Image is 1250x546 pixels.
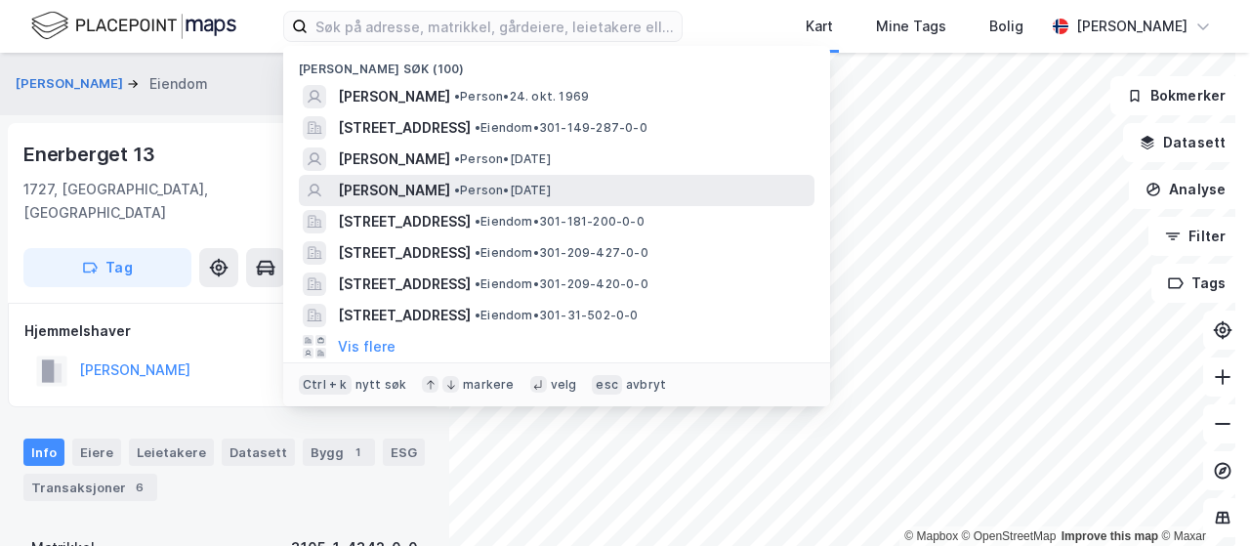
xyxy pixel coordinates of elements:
span: [STREET_ADDRESS] [338,273,471,296]
a: OpenStreetMap [962,529,1057,543]
img: logo.f888ab2527a4732fd821a326f86c7f29.svg [31,9,236,43]
div: Enerberget 13 [23,139,158,170]
button: Bokmerker [1110,76,1242,115]
a: Mapbox [904,529,958,543]
button: [PERSON_NAME] [16,74,127,94]
span: [PERSON_NAME] [338,85,450,108]
button: Filter [1148,217,1242,256]
div: Kontrollprogram for chat [1152,452,1250,546]
span: Person • [DATE] [454,183,551,198]
span: • [454,89,460,104]
span: • [475,276,480,291]
span: • [475,245,480,260]
input: Søk på adresse, matrikkel, gårdeiere, leietakere eller personer [308,12,682,41]
span: [STREET_ADDRESS] [338,116,471,140]
div: Eiendom [149,72,208,96]
span: • [475,120,480,135]
span: Eiendom • 301-181-200-0-0 [475,214,645,230]
span: • [475,214,480,229]
iframe: Chat Widget [1152,452,1250,546]
span: [STREET_ADDRESS] [338,304,471,327]
span: Person • [DATE] [454,151,551,167]
a: Improve this map [1062,529,1158,543]
span: Eiendom • 301-209-427-0-0 [475,245,648,261]
div: Ctrl + k [299,375,352,395]
span: [STREET_ADDRESS] [338,241,471,265]
span: Eiendom • 301-149-287-0-0 [475,120,647,136]
div: nytt søk [355,377,407,393]
div: esc [592,375,622,395]
div: markere [463,377,514,393]
span: [PERSON_NAME] [338,179,450,202]
div: velg [551,377,577,393]
span: Person • 24. okt. 1969 [454,89,589,105]
div: 6 [130,478,149,497]
span: Eiendom • 301-209-420-0-0 [475,276,648,292]
button: Datasett [1123,123,1242,162]
button: Tags [1151,264,1242,303]
div: Transaksjoner [23,474,157,501]
div: Mine Tags [876,15,946,38]
button: Analyse [1129,170,1242,209]
span: • [454,151,460,166]
div: ESG [383,439,425,466]
span: [PERSON_NAME] [338,147,450,171]
div: avbryt [626,377,666,393]
button: Tag [23,248,191,287]
div: Leietakere [129,439,214,466]
div: Bygg [303,439,375,466]
div: Hjemmelshaver [24,319,425,343]
button: Vis flere [338,335,396,358]
div: Eiere [72,439,121,466]
span: • [475,308,480,322]
span: Eiendom • 301-31-502-0-0 [475,308,639,323]
div: 1727, [GEOGRAPHIC_DATA], [GEOGRAPHIC_DATA] [23,178,313,225]
div: Info [23,439,64,466]
span: [STREET_ADDRESS] [338,210,471,233]
div: [PERSON_NAME] [1076,15,1187,38]
span: • [454,183,460,197]
div: Datasett [222,439,295,466]
div: 1 [348,442,367,462]
div: [PERSON_NAME] søk (100) [283,46,830,81]
div: Bolig [989,15,1023,38]
div: Kart [806,15,833,38]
